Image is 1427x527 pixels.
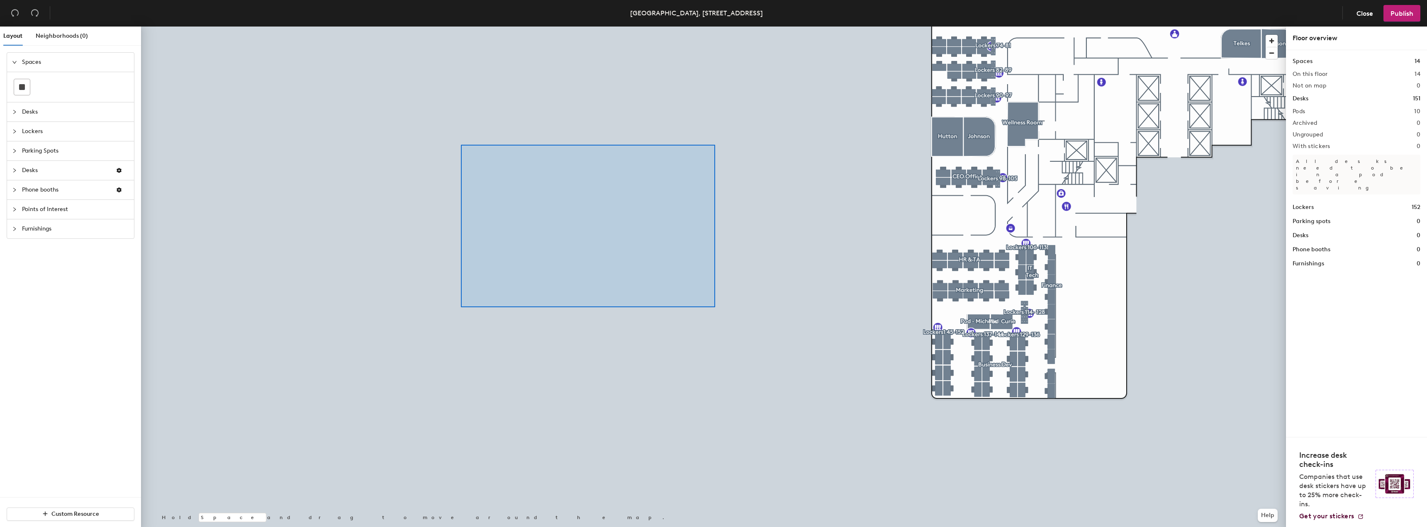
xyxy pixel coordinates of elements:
[22,200,129,219] span: Points of Interest
[22,180,109,199] span: Phone booths
[1293,203,1314,212] h1: Lockers
[7,5,23,22] button: Undo (⌘ + Z)
[36,32,88,39] span: Neighborhoods (0)
[12,129,17,134] span: collapsed
[22,102,129,121] span: Desks
[1293,155,1420,194] p: All desks need to be in a pod before saving
[1293,259,1324,268] h1: Furnishings
[1349,5,1380,22] button: Close
[1376,470,1414,498] img: Sticker logo
[12,148,17,153] span: collapsed
[1413,94,1420,103] h1: 151
[1293,131,1323,138] h2: Ungrouped
[1293,71,1328,78] h2: On this floor
[1299,512,1364,520] a: Get your stickers
[1299,512,1354,520] span: Get your stickers
[12,168,17,173] span: collapsed
[630,8,763,18] div: [GEOGRAPHIC_DATA], [STREET_ADDRESS]
[1415,57,1420,66] h1: 14
[1293,217,1330,226] h1: Parking spots
[1417,131,1420,138] h2: 0
[22,141,129,160] span: Parking Spots
[12,60,17,65] span: expanded
[1293,231,1308,240] h1: Desks
[12,187,17,192] span: collapsed
[1299,472,1371,509] p: Companies that use desk stickers have up to 25% more check-ins.
[1293,33,1420,43] div: Floor overview
[1415,71,1420,78] h2: 14
[3,32,22,39] span: Layout
[12,109,17,114] span: collapsed
[1417,245,1420,254] h1: 0
[1293,83,1326,89] h2: Not on map
[1299,451,1371,469] h4: Increase desk check-ins
[1414,108,1420,115] h2: 10
[22,53,129,72] span: Spaces
[7,508,134,521] button: Custom Resource
[1417,120,1420,126] h2: 0
[22,161,109,180] span: Desks
[12,207,17,212] span: collapsed
[1293,108,1305,115] h2: Pods
[1258,509,1278,522] button: Help
[1383,5,1420,22] button: Publish
[1293,94,1308,103] h1: Desks
[12,226,17,231] span: collapsed
[22,219,129,238] span: Furnishings
[1417,143,1420,150] h2: 0
[1417,259,1420,268] h1: 0
[1293,120,1317,126] h2: Archived
[1293,143,1330,150] h2: With stickers
[1417,231,1420,240] h1: 0
[27,5,43,22] button: Redo (⌘ + ⇧ + Z)
[1293,57,1313,66] h1: Spaces
[1417,217,1420,226] h1: 0
[1293,245,1330,254] h1: Phone booths
[1417,83,1420,89] h2: 0
[51,510,99,517] span: Custom Resource
[22,122,129,141] span: Lockers
[1390,10,1413,17] span: Publish
[1356,10,1373,17] span: Close
[1412,203,1420,212] h1: 152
